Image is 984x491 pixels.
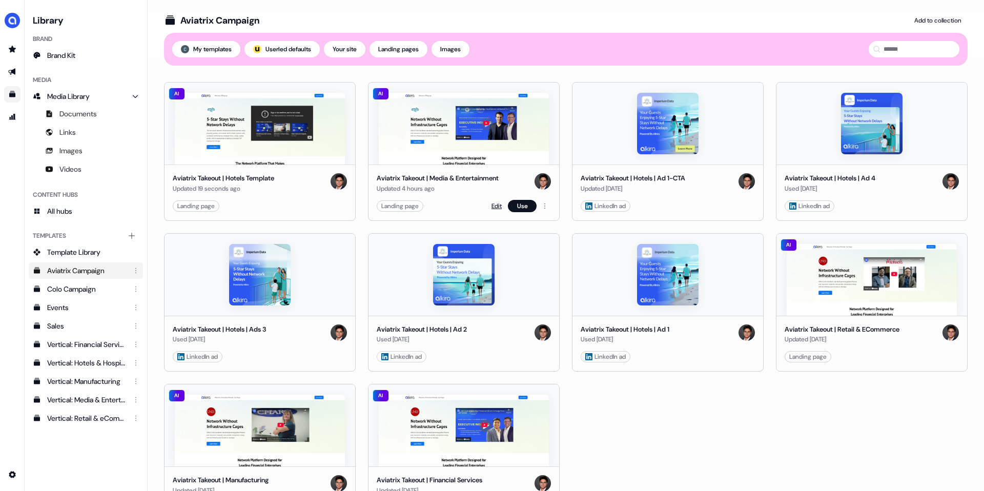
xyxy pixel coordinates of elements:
img: Aviatrix Takeout | Manufacturing [175,395,345,466]
img: Aviatrix Takeout | Media & Entertainment [379,93,549,165]
div: AI [169,390,185,402]
a: Vertical: Media & Entertainment [29,392,143,408]
div: LinkedIn ad [585,352,626,362]
a: Vertical: Financial Services [29,336,143,353]
div: Aviatrix Campaign [180,14,259,27]
a: Colo Campaign [29,281,143,297]
div: Aviatrix Takeout | Hotels Template [173,173,274,183]
img: Hugh [535,173,551,190]
div: Events [47,302,127,313]
div: Aviatrix Takeout | Hotels | Ad 4 [785,173,875,183]
img: Aviatrix Takeout | Hotels | Ads 3 [229,244,291,305]
div: Vertical: Financial Services [47,339,127,350]
div: Vertical: Manufacturing [47,376,127,386]
button: userled logo;Userled defaults [244,41,320,57]
a: Media Library [29,88,143,105]
div: Brand [29,31,143,47]
button: Aviatrix Takeout | Media & EntertainmentAIAviatrix Takeout | Media & EntertainmentUpdated 4 hours... [368,82,560,221]
img: Aviatrix Takeout | Hotels | Ad 1 [637,244,699,305]
div: Updated [DATE] [785,334,899,344]
img: Calvin [181,45,189,53]
div: Aviatrix Campaign [47,265,127,276]
a: Go to outbound experience [4,64,20,80]
div: Aviatrix Takeout | Financial Services [377,475,482,485]
img: Aviatrix Takeout | Hotels Template [175,93,345,165]
div: Used [DATE] [173,334,266,344]
div: Aviatrix Takeout | Hotels | Ad 1 [581,324,669,335]
div: Landing page [381,201,419,211]
div: Aviatrix Takeout | Manufacturing [173,475,269,485]
div: Content Hubs [29,187,143,203]
a: Go to integrations [4,466,20,483]
span: Videos [59,164,81,174]
img: Hugh [331,173,347,190]
span: All hubs [47,206,72,216]
div: AI [781,239,797,251]
button: Aviatrix Takeout | Hotels | Ad 1-CTAAviatrix Takeout | Hotels | Ad 1-CTAUpdated [DATE]Hugh Linked... [572,82,764,221]
img: Aviatrix Takeout | Hotels | Ad 4 [841,93,903,154]
img: userled logo [253,45,261,53]
div: AI [169,88,185,100]
div: Aviatrix Takeout | Hotels | Ad 1-CTA [581,173,685,183]
img: Hugh [535,324,551,341]
a: Videos [29,161,143,177]
img: Hugh [331,324,347,341]
a: Edit [491,201,502,211]
button: Aviatrix Takeout | Hotels | Ads 3Aviatrix Takeout | Hotels | Ads 3Used [DATE]Hugh LinkedIn ad [164,233,356,372]
button: Aviatrix Takeout | Hotels | Ad 2Aviatrix Takeout | Hotels | Ad 2Used [DATE]Hugh LinkedIn ad [368,233,560,372]
span: Documents [59,109,97,119]
h3: Library [29,12,143,27]
a: Documents [29,106,143,122]
button: Landing pages [370,41,427,57]
div: Media [29,72,143,88]
div: Aviatrix Takeout | Hotels | Ads 3 [173,324,266,335]
div: LinkedIn ad [381,352,422,362]
span: Images [59,146,83,156]
img: Hugh [942,324,959,341]
div: LinkedIn ad [585,201,626,211]
button: Aviatrix Takeout | Hotels | Ad 1Aviatrix Takeout | Hotels | Ad 1Used [DATE]Hugh LinkedIn ad [572,233,764,372]
a: Template Library [29,244,143,260]
span: Media Library [47,91,90,101]
span: Template Library [47,247,100,257]
span: Brand Kit [47,50,75,60]
div: Aviatrix Takeout | Hotels | Ad 2 [377,324,467,335]
div: Vertical: Retail & eCommerce [47,413,127,423]
div: Aviatrix Takeout | Media & Entertainment [377,173,499,183]
div: Used [DATE] [785,183,875,194]
a: Brand Kit [29,47,143,64]
a: Events [29,299,143,316]
button: Use [508,200,537,212]
div: Updated [DATE] [581,183,685,194]
span: Links [59,127,76,137]
a: Vertical: Retail & eCommerce [29,410,143,426]
div: Landing page [789,352,827,362]
div: Used [DATE] [581,334,669,344]
button: Aviatrix Takeout | Hotels TemplateAIAviatrix Takeout | Hotels TemplateUpdated 19 seconds agoHughL... [164,82,356,221]
img: Hugh [942,173,959,190]
a: Aviatrix Campaign [29,262,143,279]
div: Landing page [177,201,215,211]
button: Add to collection [908,12,968,29]
img: Aviatrix Takeout | Retail & ECommerce [787,244,957,316]
div: Vertical: Media & Entertainment [47,395,127,405]
div: AI [373,390,389,402]
div: Used [DATE] [377,334,467,344]
div: AI [373,88,389,100]
div: LinkedIn ad [789,201,830,211]
button: Images [432,41,469,57]
img: Hugh [739,173,755,190]
div: Colo Campaign [47,284,127,294]
a: Sales [29,318,143,334]
button: Your site [324,41,365,57]
a: Images [29,142,143,159]
a: Links [29,124,143,140]
img: Hugh [739,324,755,341]
a: Go to templates [4,86,20,103]
img: Aviatrix Takeout | Hotels | Ad 1-CTA [637,93,699,154]
img: Aviatrix Takeout | Financial Services [379,395,549,466]
div: Updated 4 hours ago [377,183,499,194]
button: Aviatrix Takeout | Hotels | Ad 4Aviatrix Takeout | Hotels | Ad 4Used [DATE]Hugh LinkedIn ad [776,82,968,221]
a: Vertical: Manufacturing [29,373,143,390]
div: Vertical: Hotels & Hospitality [47,358,127,368]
